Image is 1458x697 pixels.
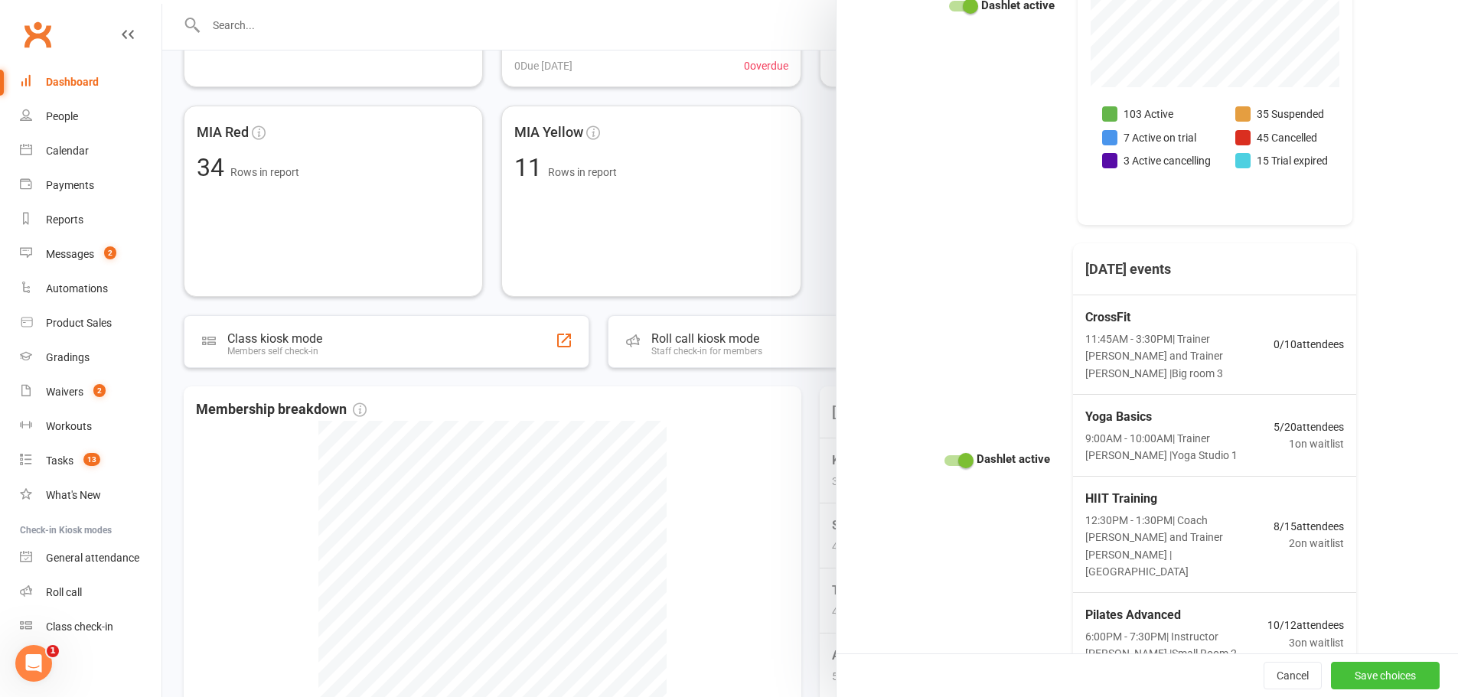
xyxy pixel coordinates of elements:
li: 7 Active on trial [1102,129,1211,146]
button: Save choices [1331,662,1440,689]
a: Calendar [20,134,161,168]
a: General attendance kiosk mode [20,541,161,575]
span: 12:30PM - 1:30PM | Coach [PERSON_NAME] and Trainer [PERSON_NAME] | [GEOGRAPHIC_DATA] [1085,512,1274,581]
iframe: Intercom live chat [15,645,52,682]
div: General attendance [46,552,139,564]
div: Messages [46,248,94,260]
span: 6:00PM - 7:30PM | Instructor [PERSON_NAME] | Small Room 2 [1085,628,1267,663]
a: Tasks 13 [20,444,161,478]
a: Clubworx [18,15,57,54]
div: Tasks [46,454,73,467]
button: Cancel [1264,662,1322,689]
h3: [DATE] events [1073,256,1183,283]
span: 1 on waitlist [1274,435,1344,452]
a: Gradings [20,340,161,375]
a: Payments [20,168,161,203]
li: 35 Suspended [1235,106,1328,122]
div: Automations [46,282,108,295]
div: Gradings [46,351,90,363]
div: Reports [46,213,83,226]
span: 8 / 15 attendees [1274,518,1344,535]
a: Dashboard [20,65,161,99]
span: 10 / 12 attendees [1267,617,1344,633]
div: People [46,110,78,122]
a: Messages 2 [20,237,161,272]
span: Pilates Advanced [1085,605,1267,625]
div: Waivers [46,386,83,398]
span: 2 on waitlist [1274,535,1344,552]
a: Roll call [20,575,161,610]
span: 0 / 10 attendees [1274,336,1344,353]
li: 15 Trial expired [1235,152,1328,169]
span: Yoga Basics [1085,407,1274,427]
div: Calendar [46,145,89,157]
li: 45 Cancelled [1235,129,1328,146]
a: What's New [20,478,161,513]
li: 3 Active cancelling [1102,152,1211,169]
strong: Dashlet active [977,450,1050,468]
a: Product Sales [20,306,161,340]
li: 103 Active [1102,106,1211,122]
div: Roll call [46,586,82,598]
div: What's New [46,489,101,501]
span: 5 / 20 attendees [1274,419,1344,435]
div: Product Sales [46,317,112,329]
div: Payments [46,179,94,191]
span: 13 [83,453,100,466]
span: 11:45AM - 3:30PM | Trainer [PERSON_NAME] and Trainer [PERSON_NAME] | Big room 3 [1085,331,1274,382]
div: Class check-in [46,620,113,633]
span: 1 [47,645,59,657]
a: Reports [20,203,161,237]
span: 2 [93,384,106,397]
span: CrossFit [1085,308,1274,327]
a: People [20,99,161,134]
a: Automations [20,272,161,306]
a: Workouts [20,409,161,444]
div: Workouts [46,420,92,432]
span: 2 [104,246,116,259]
span: 3 on waitlist [1267,634,1344,651]
span: HIIT Training [1085,489,1274,509]
a: Class kiosk mode [20,610,161,644]
span: 9:00AM - 10:00AM | Trainer [PERSON_NAME] | Yoga Studio 1 [1085,430,1274,464]
a: Waivers 2 [20,375,161,409]
div: Dashboard [46,76,99,88]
